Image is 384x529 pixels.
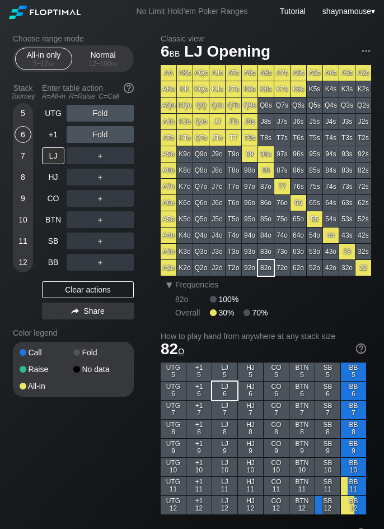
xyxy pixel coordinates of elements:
div: KJs [209,81,225,97]
div: KK [177,81,193,97]
div: JJ [209,114,225,129]
div: 72o [274,260,290,276]
div: AKo [161,81,176,97]
div: 53o [307,244,322,259]
div: J4s [323,114,339,129]
div: 70% [243,308,268,317]
div: SB 6 [315,382,340,400]
div: Fold [67,105,134,122]
div: 22 [355,260,371,276]
div: BB 10 [341,458,366,476]
div: KQs [193,81,209,97]
div: J9o [209,146,225,162]
div: T7s [274,130,290,146]
div: 62s [355,195,371,211]
div: 43o [323,244,339,259]
div: Q8s [258,98,274,113]
div: J7o [209,179,225,194]
div: UTG 9 [161,439,186,457]
a: Tutorial [280,7,306,16]
div: +1 6 [186,382,212,400]
div: SB [42,233,64,249]
div: T6s [291,130,306,146]
div: K7s [274,81,290,97]
div: 74o [274,228,290,243]
div: A2o [161,260,176,276]
div: 63s [339,195,355,211]
div: 84s [323,163,339,178]
div: Tourney [8,92,38,100]
div: T3o [226,244,241,259]
div: 75o [274,211,290,227]
div: 12 – 100 [79,59,127,67]
div: 94s [323,146,339,162]
div: T4s [323,130,339,146]
div: 52o [307,260,322,276]
div: K9o [177,146,193,162]
div: 83s [339,163,355,178]
div: J2o [209,260,225,276]
div: QJo [193,114,209,129]
div: Fold [73,349,127,356]
div: 72s [355,179,371,194]
div: 99 [242,146,257,162]
div: 97o [242,179,257,194]
div: LJ 9 [212,439,237,457]
div: SB 7 [315,401,340,419]
div: BB 5 [341,363,366,381]
div: AQo [161,98,176,113]
div: J9s [242,114,257,129]
div: ＋ [67,190,134,207]
div: LJ 7 [212,401,237,419]
div: A4s [323,65,339,81]
div: CO 9 [264,439,289,457]
div: BTN [42,211,64,228]
div: HJ 10 [238,458,263,476]
div: UTG 11 [161,477,186,495]
div: 75s [307,179,322,194]
div: QQ [193,98,209,113]
h2: Choose range mode [13,34,134,43]
span: shaynamouse [322,7,371,16]
div: A6o [161,195,176,211]
div: J8o [209,163,225,178]
div: BB 12 [341,496,366,514]
div: T4o [226,228,241,243]
div: Q9s [242,98,257,113]
div: 93o [242,244,257,259]
div: 82o [175,295,210,304]
div: 32s [355,244,371,259]
div: A5o [161,211,176,227]
div: CO [42,190,64,207]
div: 85o [258,211,274,227]
div: UTG 6 [161,382,186,400]
div: KTo [177,130,193,146]
div: No Limit Hold’em Poker Ranges [119,7,264,18]
div: T8s [258,130,274,146]
div: UTG 5 [161,363,186,381]
div: HJ 5 [238,363,263,381]
div: 62o [291,260,306,276]
div: SB 5 [315,363,340,381]
div: KTs [226,81,241,97]
div: 10 [15,211,31,228]
span: bb [111,59,118,67]
div: Q5o [193,211,209,227]
div: +1 9 [186,439,212,457]
div: J5o [209,211,225,227]
div: LJ 6 [212,382,237,400]
div: A5s [307,65,322,81]
div: JTo [209,130,225,146]
div: 44 [323,228,339,243]
div: UTG 12 [161,496,186,514]
div: +1 11 [186,477,212,495]
div: JTs [226,114,241,129]
div: HJ 11 [238,477,263,495]
div: A6s [291,65,306,81]
div: K8o [177,163,193,178]
div: 98s [258,146,274,162]
div: QTs [226,98,241,113]
div: Q3o [193,244,209,259]
div: K6s [291,81,306,97]
div: J7s [274,114,290,129]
